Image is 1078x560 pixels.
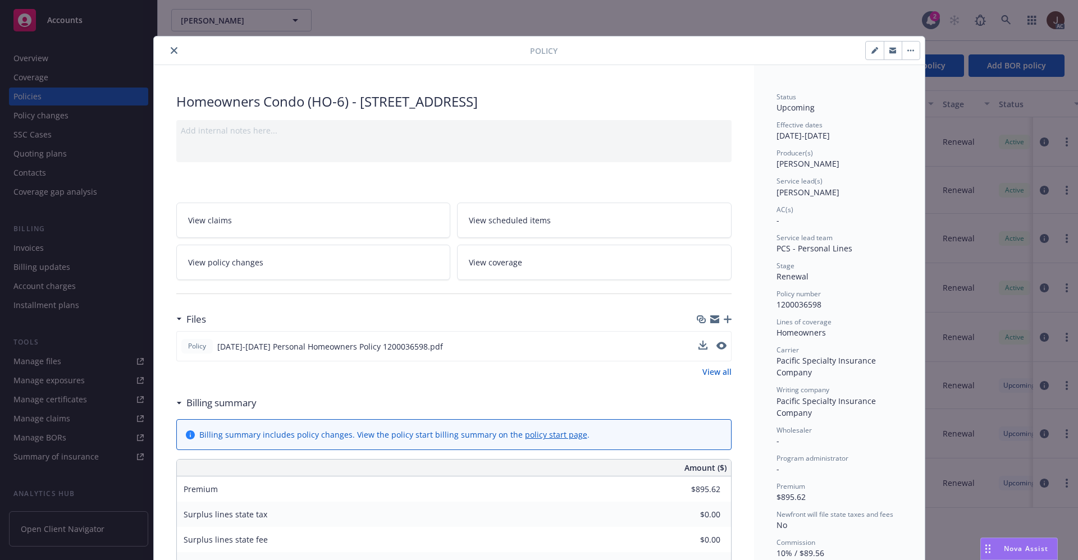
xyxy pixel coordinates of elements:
span: Upcoming [776,102,815,113]
span: Carrier [776,345,799,355]
button: Nova Assist [980,538,1058,560]
span: Service lead team [776,233,833,242]
div: Drag to move [981,538,995,559]
a: policy start page [525,429,587,440]
span: View scheduled items [469,214,551,226]
span: - [776,435,779,446]
span: Homeowners [776,327,826,338]
span: Pacific Specialty Insurance Company [776,396,878,418]
span: - [776,463,779,474]
div: Billing summary includes policy changes. View the policy start billing summary on the . [199,429,590,440]
span: Newfront will file state taxes and fees [776,509,893,519]
span: Producer(s) [776,148,813,158]
button: download file [698,341,707,350]
a: View claims [176,203,451,238]
div: Homeowners Condo (HO-6) - [STREET_ADDRESS] [176,92,732,111]
span: [PERSON_NAME] [776,187,839,198]
div: Files [176,312,206,327]
span: Wholesaler [776,425,812,435]
span: $895.62 [776,492,806,502]
div: [DATE] - [DATE] [776,120,902,141]
a: View scheduled items [457,203,732,238]
span: No [776,520,787,530]
span: Pacific Specialty Insurance Company [776,355,878,378]
input: 0.00 [654,531,727,548]
span: Program administrator [776,453,848,463]
span: [PERSON_NAME] [776,158,839,169]
span: Amount ($) [684,462,727,474]
span: Lines of coverage [776,317,832,327]
span: Surplus lines state tax [184,509,267,520]
span: Commission [776,538,815,547]
button: download file [698,341,707,352]
h3: Files [186,312,206,327]
span: Policy [186,341,208,351]
span: Renewal [776,271,808,282]
span: View coverage [469,256,522,268]
div: Add internal notes here... [181,125,727,136]
span: Status [776,92,796,102]
h3: Billing summary [186,396,257,410]
input: 0.00 [654,481,727,498]
button: preview file [716,342,727,350]
span: 1200036598 [776,299,821,310]
a: View all [702,366,732,378]
span: Stage [776,261,794,270]
span: Nova Assist [1004,544,1048,553]
button: close [167,44,181,57]
button: preview file [716,341,727,352]
span: Policy [530,45,558,57]
span: Surplus lines state fee [184,534,268,545]
input: 0.00 [654,506,727,523]
span: Premium [184,484,218,494]
span: View policy changes [188,256,263,268]
span: AC(s) [776,205,793,214]
span: View claims [188,214,232,226]
a: View coverage [457,245,732,280]
span: [DATE]-[DATE] Personal Homeowners Policy 1200036598.pdf [217,341,443,352]
span: PCS - Personal Lines [776,243,852,254]
a: View policy changes [176,245,451,280]
span: 10% / $89.56 [776,548,824,558]
div: Billing summary [176,396,257,410]
span: - [776,215,779,226]
span: Policy number [776,289,821,299]
span: Service lead(s) [776,176,823,186]
span: Premium [776,481,805,491]
span: Writing company [776,385,829,394]
span: Effective dates [776,120,823,130]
